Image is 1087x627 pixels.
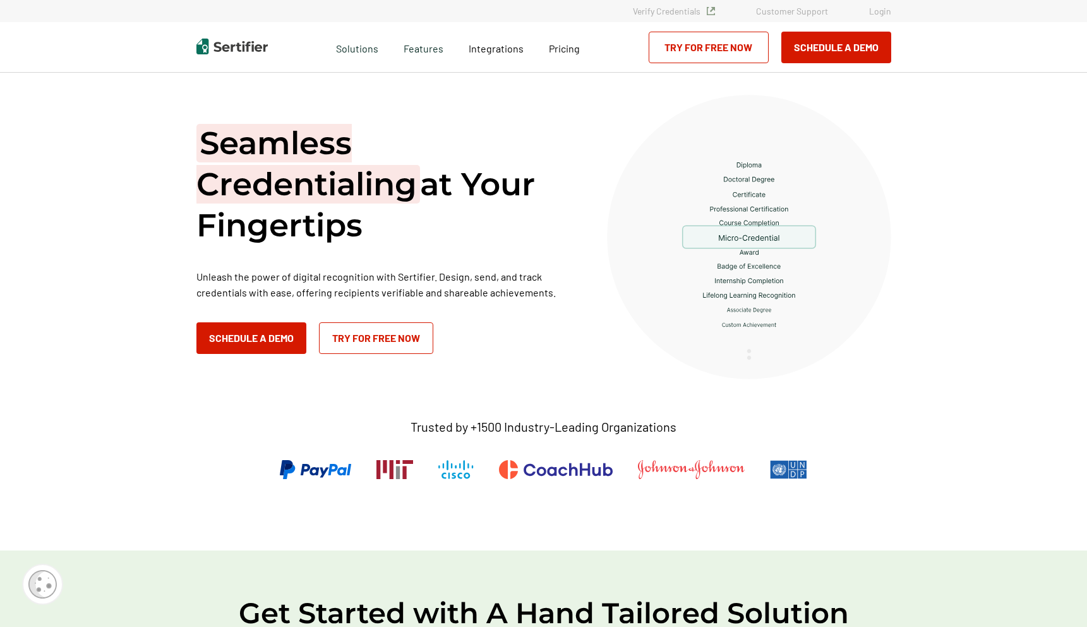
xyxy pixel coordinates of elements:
[469,42,524,54] span: Integrations
[549,39,580,55] a: Pricing
[196,39,268,54] img: Sertifier | Digital Credentialing Platform
[196,322,306,354] button: Schedule a Demo
[633,6,715,16] a: Verify Credentials
[638,460,744,479] img: Johnson & Johnson
[438,460,474,479] img: Cisco
[196,124,420,204] span: Seamless Credentialing
[1024,566,1087,627] iframe: Chat Widget
[319,322,433,354] a: Try for Free Now
[376,460,413,479] img: Massachusetts Institute of Technology
[411,419,676,435] p: Trusted by +1500 Industry-Leading Organizations
[549,42,580,54] span: Pricing
[869,6,891,16] a: Login
[28,570,57,599] img: Cookie Popup Icon
[336,39,378,55] span: Solutions
[404,39,443,55] span: Features
[781,32,891,63] button: Schedule a Demo
[756,6,828,16] a: Customer Support
[649,32,769,63] a: Try for Free Now
[280,460,351,479] img: PayPal
[499,460,613,479] img: CoachHub
[770,460,807,479] img: UNDP
[727,308,771,313] g: Associate Degree
[196,269,575,300] p: Unleash the power of digital recognition with Sertifier. Design, send, and track credentials with...
[196,123,575,246] h1: at Your Fingertips
[707,7,715,15] img: Verified
[469,39,524,55] a: Integrations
